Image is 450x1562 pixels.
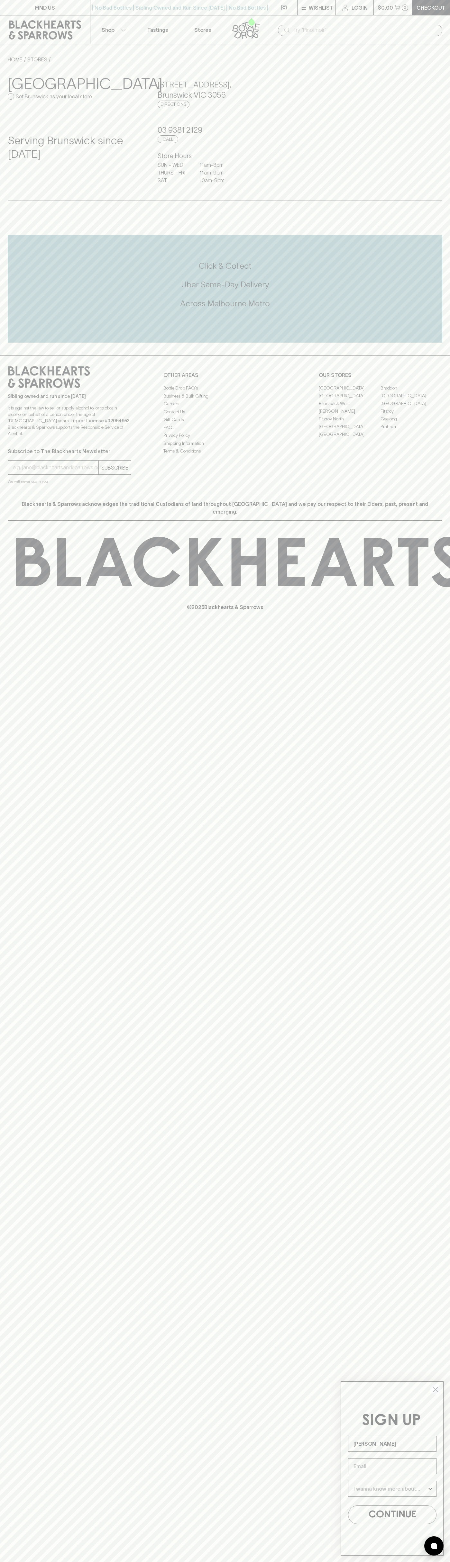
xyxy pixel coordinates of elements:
p: 10am - 9pm [199,176,232,184]
a: [GEOGRAPHIC_DATA] [319,430,381,438]
a: Fitzroy [381,407,442,415]
a: Terms & Conditions [163,447,287,455]
div: Call to action block [8,235,442,343]
p: It is against the law to sell or supply alcohol to, or to obtain alcohol on behalf of a person un... [8,405,131,437]
div: FLYOUT Form [334,1375,450,1562]
h5: Click & Collect [8,261,442,271]
a: Shipping Information [163,439,287,447]
a: Contact Us [163,408,287,416]
h5: Uber Same-Day Delivery [8,279,442,290]
a: Business & Bulk Gifting [163,392,287,400]
a: [GEOGRAPHIC_DATA] [381,399,442,407]
p: 0 [404,6,406,9]
p: $0.00 [378,4,393,12]
button: Show Options [427,1481,434,1496]
h6: Store Hours [158,151,292,161]
p: THURS - FRI [158,169,190,176]
p: Stores [194,26,211,34]
button: SUBSCRIBE [99,461,131,474]
p: Wishlist [309,4,333,12]
a: Careers [163,400,287,408]
p: OTHER AREAS [163,371,287,379]
a: Fitzroy North [319,415,381,423]
p: We will never spam you [8,478,131,485]
h5: [STREET_ADDRESS] , Brunswick VIC 3056 [158,80,292,100]
input: I wanna know more about... [354,1481,427,1496]
a: Directions [158,101,189,108]
strong: Liquor License #32064953 [70,418,130,423]
a: [GEOGRAPHIC_DATA] [319,423,381,430]
a: HOME [8,57,23,62]
a: Brunswick West [319,399,381,407]
a: STORES [27,57,47,62]
a: Bottle Drop FAQ's [163,384,287,392]
a: [GEOGRAPHIC_DATA] [319,384,381,392]
input: Try "Pinot noir" [293,25,437,35]
p: SUBSCRIBE [101,464,128,471]
p: Checkout [417,4,445,12]
p: SAT [158,176,190,184]
h5: 03 9381 2129 [158,125,292,135]
img: bubble-icon [431,1543,437,1549]
h4: Serving Brunswick since [DATE] [8,134,142,161]
input: e.g. jane@blackheartsandsparrows.com.au [13,462,98,473]
button: Close dialog [430,1384,441,1395]
a: [PERSON_NAME] [319,407,381,415]
p: Tastings [147,26,168,34]
a: FAQ's [163,424,287,431]
a: Braddon [381,384,442,392]
p: 11am - 8pm [199,161,232,169]
p: Shop [102,26,115,34]
button: CONTINUE [348,1505,436,1524]
p: SUN - WED [158,161,190,169]
button: Shop [90,15,135,44]
a: [GEOGRAPHIC_DATA] [381,392,442,399]
input: Email [348,1458,436,1474]
input: Name [348,1436,436,1452]
a: Call [158,135,178,143]
p: Login [352,4,368,12]
a: Gift Cards [163,416,287,424]
span: SIGN UP [362,1414,421,1428]
p: Subscribe to The Blackhearts Newsletter [8,447,131,455]
p: Sibling owned and run since [DATE] [8,393,131,399]
p: OUR STORES [319,371,442,379]
a: Privacy Policy [163,432,287,439]
h5: Across Melbourne Metro [8,298,442,309]
a: [GEOGRAPHIC_DATA] [319,392,381,399]
a: Prahran [381,423,442,430]
p: Set Brunswick as your local store [16,93,92,100]
h3: [GEOGRAPHIC_DATA] [8,75,142,93]
a: Stores [180,15,225,44]
p: FIND US [35,4,55,12]
a: Geelong [381,415,442,423]
a: Tastings [135,15,180,44]
p: Blackhearts & Sparrows acknowledges the traditional Custodians of land throughout [GEOGRAPHIC_DAT... [13,500,437,516]
p: 11am - 9pm [199,169,232,176]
